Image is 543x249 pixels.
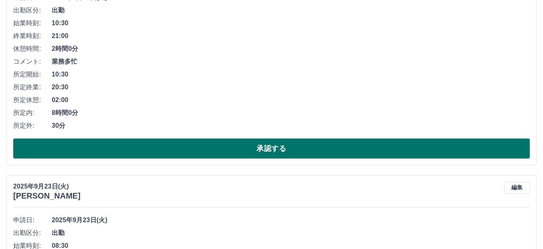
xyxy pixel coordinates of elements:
[52,6,530,15] span: 出勤
[13,95,52,105] span: 所定休憩:
[52,95,530,105] span: 02:00
[52,57,530,66] span: 業務多忙
[52,82,530,92] span: 20:30
[52,215,530,225] span: 2025年9月23日(火)
[13,18,52,28] span: 始業時刻:
[13,57,52,66] span: コメント:
[52,108,530,118] span: 8時間0分
[13,121,52,131] span: 所定外:
[13,228,52,238] span: 出勤区分:
[52,121,530,131] span: 30分
[52,44,530,54] span: 2時間0分
[52,70,530,79] span: 10:30
[13,6,52,15] span: 出勤区分:
[13,108,52,118] span: 所定内:
[52,18,530,28] span: 10:30
[504,182,530,194] button: 編集
[13,70,52,79] span: 所定開始:
[13,31,52,41] span: 終業時刻:
[13,82,52,92] span: 所定終業:
[13,182,81,191] p: 2025年9月23日(火)
[13,139,530,159] button: 承認する
[52,228,530,238] span: 出勤
[13,191,81,201] h3: [PERSON_NAME]
[13,44,52,54] span: 休憩時間:
[13,215,52,225] span: 申請日:
[52,31,530,41] span: 21:00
